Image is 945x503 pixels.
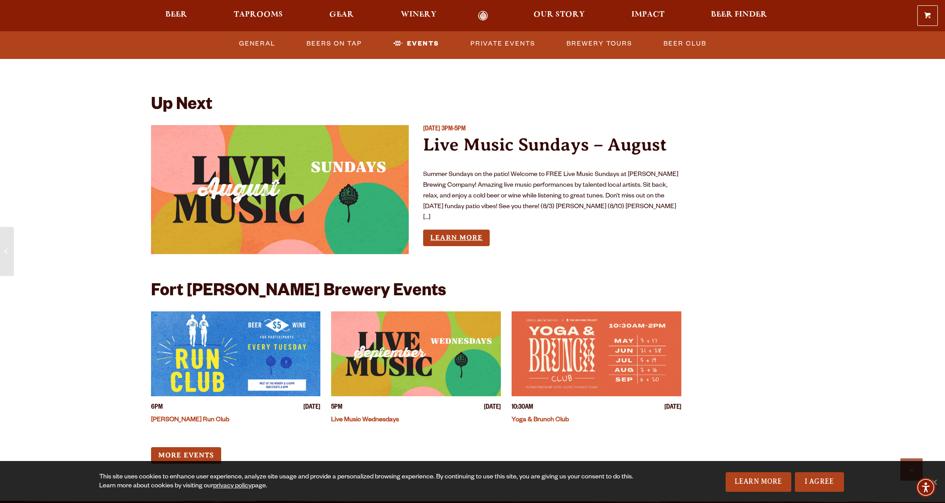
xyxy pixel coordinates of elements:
[484,403,501,413] span: [DATE]
[664,403,681,413] span: [DATE]
[916,478,936,497] div: Accessibility Menu
[331,403,342,413] span: 5PM
[711,11,767,18] span: Beer Finder
[467,34,539,54] a: Private Events
[235,34,279,54] a: General
[228,11,289,21] a: Taprooms
[626,11,670,21] a: Impact
[151,447,221,464] a: More Events (opens in a new window)
[423,230,490,246] a: Learn more about Live Music Sundays – August
[151,96,212,116] h2: Up Next
[151,417,229,424] a: [PERSON_NAME] Run Club
[705,11,773,21] a: Beer Finder
[151,283,446,302] h2: Fort [PERSON_NAME] Brewery Events
[323,11,360,21] a: Gear
[234,11,283,18] span: Taprooms
[512,311,681,396] a: View event details
[631,11,664,18] span: Impact
[423,134,667,155] a: Live Music Sundays – August
[441,126,466,133] span: 3PM-5PM
[512,417,569,424] a: Yoga & Brunch Club
[151,311,321,396] a: View event details
[99,473,639,491] div: This site uses cookies to enhance user experience, analyze site usage and provide a personalized ...
[213,483,252,490] a: privacy policy
[900,458,923,481] a: Scroll to top
[795,472,844,492] a: I Agree
[165,11,187,18] span: Beer
[395,11,442,21] a: Winery
[423,170,681,223] p: Summer Sundays on the patio! Welcome to FREE Live Music Sundays at [PERSON_NAME] Brewing Company!...
[533,11,585,18] span: Our Story
[390,34,443,54] a: Events
[466,11,500,21] a: Odell Home
[512,403,533,413] span: 10:30AM
[331,311,501,396] a: View event details
[726,472,791,492] a: Learn More
[563,34,636,54] a: Brewery Tours
[151,125,409,254] a: View event details
[528,11,591,21] a: Our Story
[331,417,399,424] a: Live Music Wednesdays
[303,34,365,54] a: Beers on Tap
[151,403,163,413] span: 6PM
[423,126,440,133] span: [DATE]
[329,11,354,18] span: Gear
[660,34,710,54] a: Beer Club
[303,403,320,413] span: [DATE]
[401,11,437,18] span: Winery
[160,11,193,21] a: Beer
